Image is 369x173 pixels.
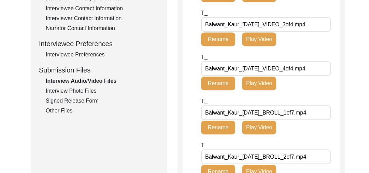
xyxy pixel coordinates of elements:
[201,77,235,90] button: Rename
[46,97,159,105] div: Signed Release Form
[201,98,208,104] span: T_
[46,24,159,32] div: Narrator Contact Information
[39,65,159,75] div: Submission Files
[242,32,276,46] button: Play Video
[46,14,159,23] div: Interviewer Contact Information
[201,10,208,16] span: T_
[242,77,276,90] button: Play Video
[39,39,159,49] div: Interviewee Preferences
[201,32,235,46] button: Rename
[46,77,159,85] div: Interview Audio/Video Files
[201,121,235,134] button: Rename
[46,4,159,13] div: Interviewee Contact Information
[46,87,159,95] div: Interview Photo Files
[46,51,159,59] div: Interviewee Preferences
[46,107,159,115] div: Other Files
[242,121,276,134] button: Play Video
[201,54,208,60] span: T_
[201,142,208,148] span: T_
